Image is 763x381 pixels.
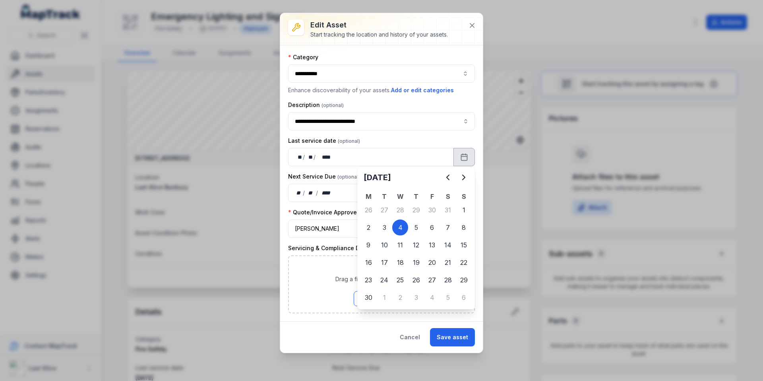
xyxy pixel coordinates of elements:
div: Thursday 26 June 2025 [408,272,424,288]
button: Next [456,169,472,185]
div: June 2025 [360,169,472,306]
div: Saturday 28 June 2025 [440,272,456,288]
div: Saturday 31 May 2025 [440,202,456,218]
div: Friday 30 May 2025 [424,202,440,218]
div: year, [316,153,331,161]
div: Thursday 29 May 2025 [408,202,424,218]
div: 5 [440,290,456,305]
label: Last service date [288,137,360,145]
div: 25 [392,272,408,288]
div: Sunday 22 June 2025 [456,255,472,270]
h3: Edit asset [310,19,448,31]
th: S [456,192,472,201]
div: 1 [456,202,472,218]
button: Save asset [430,328,475,346]
div: 28 [440,272,456,288]
div: 8 [456,220,472,235]
div: Wednesday 28 May 2025 [392,202,408,218]
div: 4 [392,220,408,235]
div: 9 [360,237,376,253]
div: 26 [408,272,424,288]
div: Saturday 14 June 2025 [440,237,456,253]
button: Calendar [453,148,475,166]
div: 30 [360,290,376,305]
div: month, [306,189,316,197]
div: Wednesday 11 June 2025 [392,237,408,253]
div: 10 [376,237,392,253]
div: / [316,189,319,197]
div: Thursday 3 July 2025 [408,290,424,305]
div: 22 [456,255,472,270]
div: Monday 23 June 2025 [360,272,376,288]
div: 6 [456,290,472,305]
label: Description [288,101,344,109]
div: Sunday 15 June 2025 [456,237,472,253]
button: Previous [440,169,456,185]
div: Tuesday 27 May 2025 [376,202,392,218]
div: Friday 4 July 2025 [424,290,440,305]
div: 26 [360,202,376,218]
div: Sunday 8 June 2025 [456,220,472,235]
div: / [303,153,306,161]
th: M [360,192,376,201]
div: Monday 26 May 2025 [360,202,376,218]
h2: [DATE] [364,172,440,183]
th: T [376,192,392,201]
div: Thursday 12 June 2025 [408,237,424,253]
div: Wednesday 4 June 2025 selected [392,220,408,235]
div: 3 [376,220,392,235]
div: Sunday 29 June 2025 [456,272,472,288]
button: Cancel [393,328,427,346]
div: 17 [376,255,392,270]
div: Thursday 19 June 2025 [408,255,424,270]
input: asset-edit:description-label [288,112,475,130]
label: Category [288,53,318,61]
label: Servicing & Compliance Docs [288,244,393,252]
div: Tuesday 1 July 2025 [376,290,392,305]
div: 30 [424,202,440,218]
th: T [408,192,424,201]
div: Friday 13 June 2025 [424,237,440,253]
div: 6 [424,220,440,235]
div: Sunday 1 June 2025 [456,202,472,218]
div: 27 [376,202,392,218]
div: 21 [440,255,456,270]
div: month, [306,153,314,161]
div: Monday 9 June 2025 [360,237,376,253]
div: 3 [408,290,424,305]
div: 14 [440,237,456,253]
div: Saturday 21 June 2025 [440,255,456,270]
div: 2 [392,290,408,305]
th: F [424,192,440,201]
div: 15 [456,237,472,253]
label: Quote/Invoice Approver [288,208,359,216]
th: W [392,192,408,201]
div: Thursday 5 June 2025 [408,220,424,235]
div: day, [295,189,303,197]
div: Tuesday 17 June 2025 [376,255,392,270]
div: Monday 30 June 2025 [360,290,376,305]
div: year, [319,189,333,197]
div: Tuesday 10 June 2025 [376,237,392,253]
div: 13 [424,237,440,253]
table: June 2025 [360,192,472,306]
div: 19 [408,255,424,270]
div: 1 [376,290,392,305]
span: Drag a file here, or click to browse. [335,275,428,283]
div: Friday 6 June 2025 [424,220,440,235]
div: 16 [360,255,376,270]
div: Tuesday 3 June 2025 [376,220,392,235]
div: Tuesday 24 June 2025 [376,272,392,288]
div: Friday 27 June 2025 [424,272,440,288]
p: Enhance discoverability of your assets. [288,86,475,95]
div: Monday 16 June 2025 [360,255,376,270]
div: 24 [376,272,392,288]
div: Calendar [360,169,472,306]
th: S [440,192,456,201]
div: 7 [440,220,456,235]
div: Monday 2 June 2025 [360,220,376,235]
div: 27 [424,272,440,288]
div: 12 [408,237,424,253]
div: Wednesday 2 July 2025 [392,290,408,305]
div: / [303,189,306,197]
